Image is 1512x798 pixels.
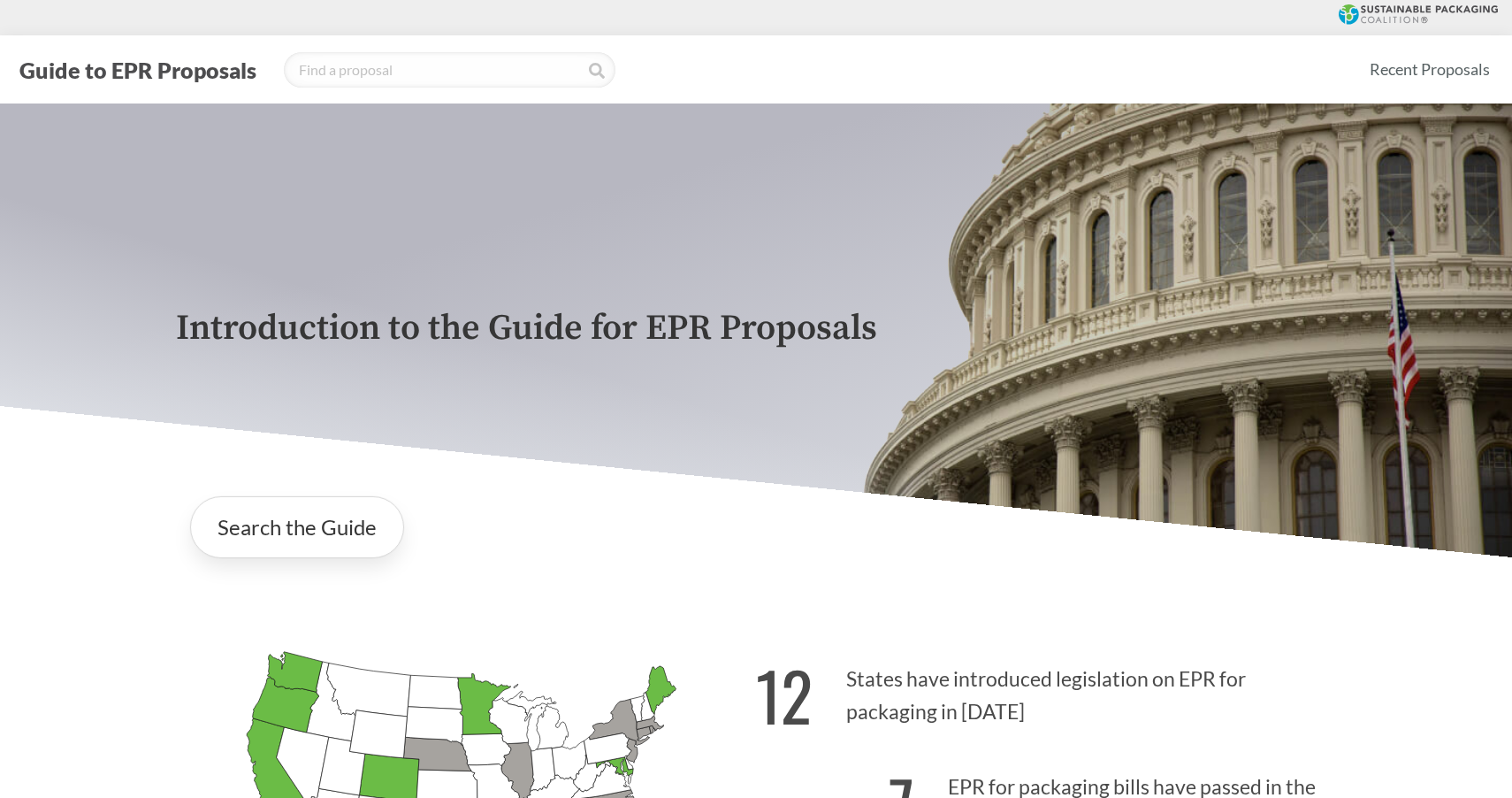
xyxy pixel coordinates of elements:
strong: 12 [756,646,813,744]
a: Search the Guide [190,496,404,558]
a: Recent Proposals [1362,50,1498,89]
input: Find a proposal [284,52,615,88]
p: Introduction to the Guide for EPR Proposals [176,309,1336,349]
p: States have introduced legislation on EPR for packaging in [DATE] [756,636,1336,745]
button: Guide to EPR Proposals [14,56,262,84]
